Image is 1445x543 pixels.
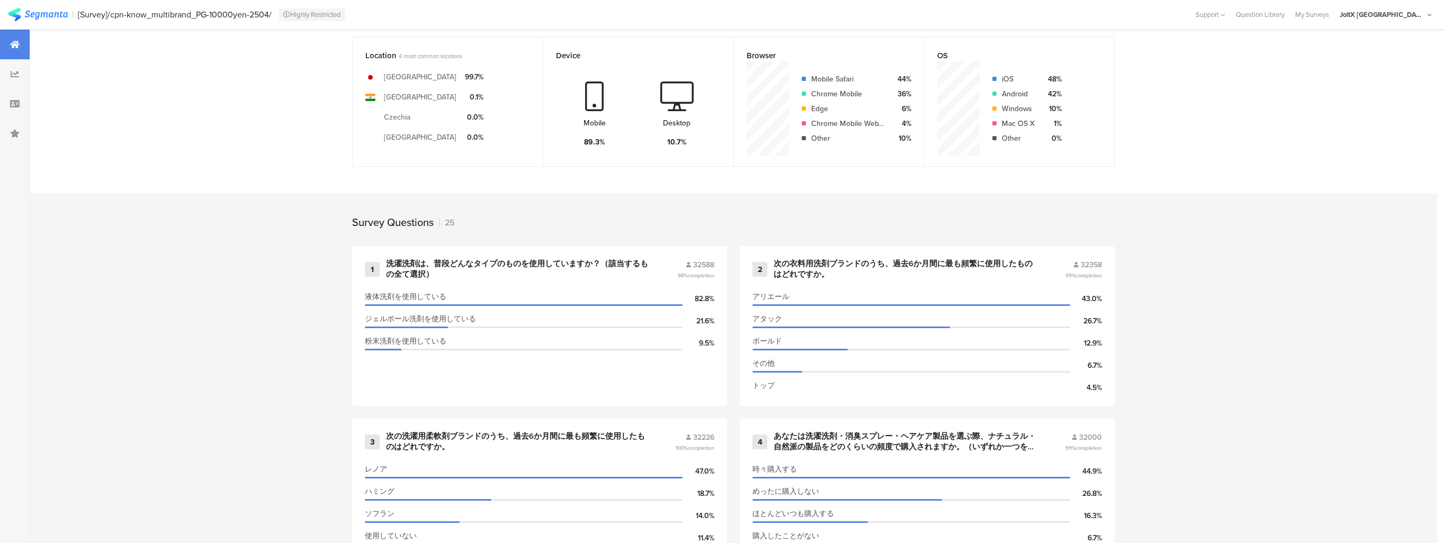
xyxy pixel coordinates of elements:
[811,133,884,144] div: Other
[1196,6,1225,23] div: Support
[279,8,345,21] div: Highly Restricted
[365,336,446,347] span: 粉末洗剤を使用している
[386,431,650,452] div: 次の洗濯用柔軟剤ブランドのうち、過去6か月間に最も頻繁に使用したものはどれですか。
[1070,382,1102,393] div: 4.5%
[683,510,714,521] div: 14.0%
[893,103,911,114] div: 6%
[384,71,456,83] div: [GEOGRAPHIC_DATA]
[365,435,380,449] div: 3
[811,88,884,99] div: Chrome Mobile
[811,103,884,114] div: Edge
[1002,88,1035,99] div: Android
[1002,118,1035,129] div: Mac OS X
[678,271,714,279] span: 98%
[683,488,714,499] div: 18.7%
[1043,133,1062,144] div: 0%
[752,508,834,519] span: ほとんどいつも購入する
[1002,103,1035,114] div: Windows
[556,50,703,61] div: Device
[1070,315,1102,327] div: 26.7%
[584,117,606,129] div: Mobile
[1070,293,1102,304] div: 43.0%
[752,336,782,347] span: ボールド
[365,530,417,541] span: 使用していない
[399,52,462,60] span: 4 most common locations
[663,117,690,129] div: Desktop
[1075,444,1102,452] span: completion
[1070,338,1102,349] div: 12.9%
[1340,10,1424,20] div: JoltX [GEOGRAPHIC_DATA]
[365,291,446,302] span: 液体洗剤を使用している
[893,133,911,144] div: 10%
[384,132,456,143] div: [GEOGRAPHIC_DATA]
[1065,271,1102,279] span: 99%
[8,8,68,21] img: segmanta logo
[72,8,74,21] div: |
[774,259,1039,279] div: 次の衣料用洗剤ブランドのうち、過去6か月間に最も頻繁に使用したものはどれですか。
[1070,360,1102,371] div: 6.7%
[365,486,394,497] span: ハミング
[1079,432,1102,443] span: 32000
[752,486,819,497] span: めったに購入しない
[1231,10,1290,20] a: Question Library
[1043,74,1062,85] div: 48%
[1070,488,1102,499] div: 26.8%
[465,112,483,123] div: 0.0%
[676,444,714,452] span: 100%
[386,259,652,279] div: 洗濯洗剤は、普段どんなタイプのものを使用していますか？（該当するもの全て選択）
[893,118,911,129] div: 4%
[365,262,380,277] div: 1
[752,358,775,369] span: その他
[693,259,714,270] span: 32588
[78,10,272,20] div: [Survey]/cpn-know_multibrand_PG-10000yen-2504/
[365,50,513,61] div: Location
[683,293,714,304] div: 82.8%
[384,92,456,103] div: [GEOGRAPHIC_DATA]
[1002,74,1035,85] div: iOS
[584,137,605,148] div: 89.3%
[683,338,714,349] div: 9.5%
[752,380,775,391] span: トップ
[747,50,894,61] div: Browser
[1002,133,1035,144] div: Other
[1081,259,1102,270] span: 32358
[683,466,714,477] div: 47.0%
[465,71,483,83] div: 99.7%
[365,508,394,519] span: ソフラン
[752,530,819,541] span: 購入したことがない
[667,137,687,148] div: 10.7%
[893,88,911,99] div: 36%
[752,435,767,449] div: 4
[774,431,1039,452] div: あなたは洗濯洗剤・消臭スプレー・ヘアケア製品を選ぶ際、ナチュラル・自然派の製品をどのくらいの頻度で購入されますか。（いずれか一つを選択）
[1043,88,1062,99] div: 42%
[693,432,714,443] span: 32226
[688,271,714,279] span: completion
[937,50,1084,61] div: OS
[1043,103,1062,114] div: 10%
[352,214,434,230] div: Survey Questions
[1043,118,1062,129] div: 1%
[752,291,789,302] span: アリエール
[365,313,476,324] span: ジェルボール洗剤を使用している
[1065,444,1102,452] span: 99%
[752,464,797,475] span: 時々購入する
[465,92,483,103] div: 0.1%
[811,118,884,129] div: Chrome Mobile WebView
[683,315,714,327] div: 21.6%
[752,313,782,324] span: アタック
[752,262,767,277] div: 2
[688,444,714,452] span: completion
[465,132,483,143] div: 0.0%
[1070,466,1102,477] div: 44.9%
[384,112,410,123] div: Czechia
[439,216,455,229] div: 25
[893,74,911,85] div: 44%
[811,74,884,85] div: Mobile Safari
[1290,10,1334,20] a: My Surveys
[365,464,387,475] span: レノア
[1070,510,1102,521] div: 16.3%
[1075,271,1102,279] span: completion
